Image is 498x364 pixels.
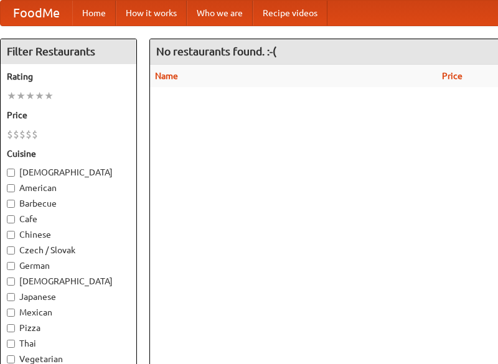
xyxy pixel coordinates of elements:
input: Czech / Slovak [7,246,15,254]
h5: Rating [7,70,130,83]
input: [DEMOGRAPHIC_DATA] [7,278,15,286]
a: Home [72,1,116,26]
a: FoodMe [1,1,72,26]
label: [DEMOGRAPHIC_DATA] [7,275,130,287]
li: $ [7,128,13,141]
a: Name [155,71,178,81]
label: Czech / Slovak [7,244,130,256]
li: ★ [44,89,54,103]
input: Cafe [7,215,15,223]
li: $ [32,128,38,141]
label: Mexican [7,306,130,319]
input: Vegetarian [7,355,15,363]
h5: Cuisine [7,147,130,160]
label: [DEMOGRAPHIC_DATA] [7,166,130,179]
label: American [7,182,130,194]
li: $ [13,128,19,141]
input: Chinese [7,231,15,239]
input: German [7,262,15,270]
a: How it works [116,1,187,26]
label: Cafe [7,213,130,225]
input: Thai [7,340,15,348]
ng-pluralize: No restaurants found. :-( [156,45,276,57]
input: Pizza [7,324,15,332]
input: Japanese [7,293,15,301]
li: ★ [7,89,16,103]
label: Thai [7,337,130,350]
h5: Price [7,109,130,121]
a: Price [442,71,463,81]
label: German [7,259,130,272]
input: Mexican [7,309,15,317]
input: Barbecue [7,200,15,208]
label: Pizza [7,322,130,334]
li: ★ [16,89,26,103]
li: $ [26,128,32,141]
input: [DEMOGRAPHIC_DATA] [7,169,15,177]
li: ★ [35,89,44,103]
a: Recipe videos [253,1,327,26]
input: American [7,184,15,192]
a: Who we are [187,1,253,26]
label: Chinese [7,228,130,241]
h4: Filter Restaurants [1,39,136,64]
label: Barbecue [7,197,130,210]
label: Japanese [7,291,130,303]
li: $ [19,128,26,141]
li: ★ [26,89,35,103]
